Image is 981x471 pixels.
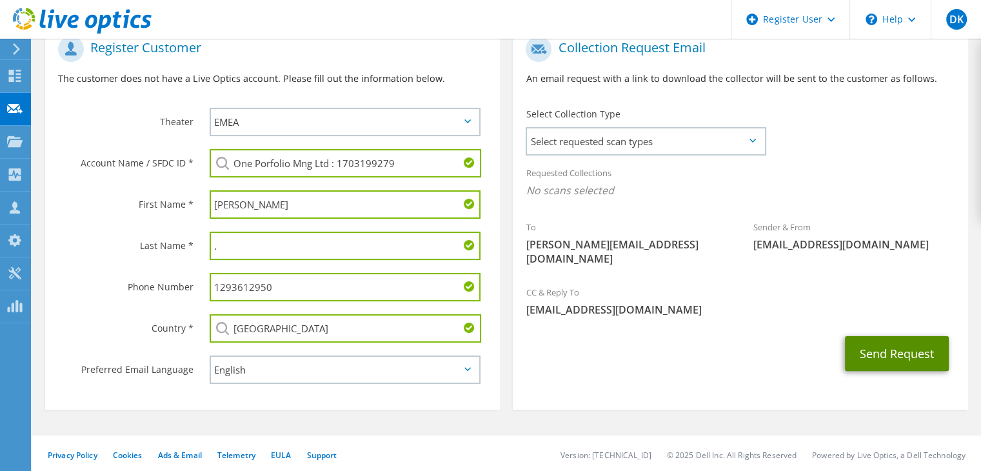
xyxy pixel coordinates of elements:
[527,128,764,154] span: Select requested scan types
[58,190,193,211] label: First Name *
[667,450,797,461] li: © 2025 Dell Inc. All Rights Reserved
[58,314,193,335] label: Country *
[271,450,291,461] a: EULA
[526,303,955,317] span: [EMAIL_ADDRESS][DOMAIN_NAME]
[58,232,193,252] label: Last Name *
[513,214,740,272] div: To
[113,450,143,461] a: Cookies
[753,237,955,252] span: [EMAIL_ADDRESS][DOMAIN_NAME]
[526,183,955,197] span: No scans selected
[48,450,97,461] a: Privacy Policy
[58,149,193,170] label: Account Name / SFDC ID *
[158,450,202,461] a: Ads & Email
[812,450,966,461] li: Powered by Live Optics, a Dell Technology
[526,36,948,62] h1: Collection Request Email
[845,336,949,371] button: Send Request
[526,72,955,86] p: An email request with a link to download the collector will be sent to the customer as follows.
[740,214,968,258] div: Sender & From
[58,273,193,294] label: Phone Number
[513,279,967,323] div: CC & Reply To
[526,108,620,121] label: Select Collection Type
[866,14,877,25] svg: \n
[58,72,487,86] p: The customer does not have a Live Optics account. Please fill out the information below.
[217,450,255,461] a: Telemetry
[58,356,193,376] label: Preferred Email Language
[513,159,967,207] div: Requested Collections
[946,9,967,30] span: DK
[58,36,481,62] h1: Register Customer
[526,237,728,266] span: [PERSON_NAME][EMAIL_ADDRESS][DOMAIN_NAME]
[560,450,651,461] li: Version: [TECHNICAL_ID]
[306,450,337,461] a: Support
[58,108,193,128] label: Theater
